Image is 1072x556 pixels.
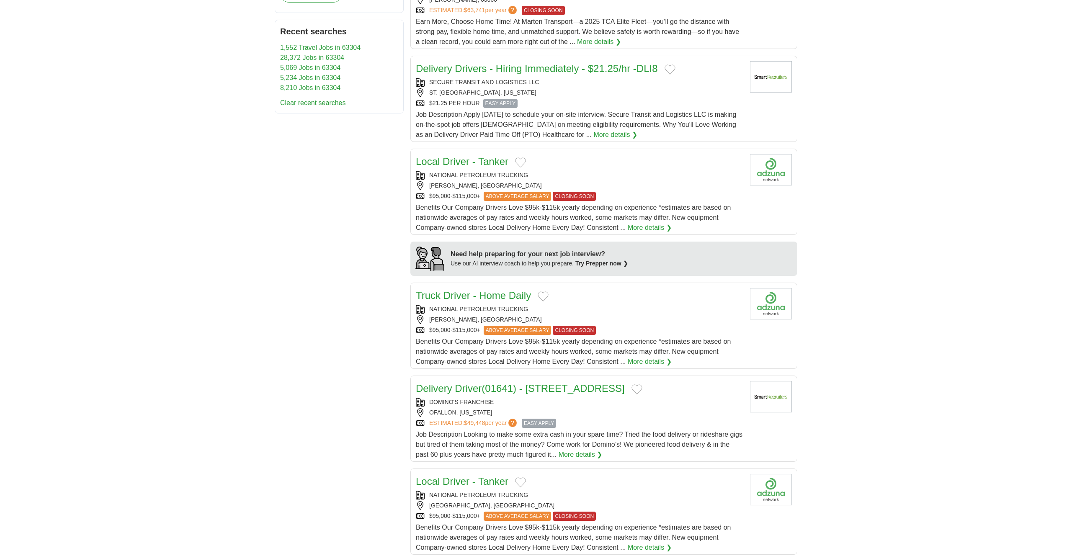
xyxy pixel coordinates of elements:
[416,156,508,167] a: Local Driver - Tanker
[280,54,344,61] a: 28,372 Jobs in 63304
[416,491,743,499] div: NATIONAL PETROLEUM TRUCKING
[416,524,731,551] span: Benefits Our Company Drivers Love $95k-$115k yearly depending on experience *estimates are based ...
[416,338,731,365] span: Benefits Our Company Drivers Love $95k-$115k yearly depending on experience *estimates are based ...
[451,249,628,259] div: Need help preparing for your next job interview?
[416,18,739,45] span: Earn More, Choose Home Time! At Marten Transport—a 2025 TCA Elite Fleet—you’ll go the distance wi...
[416,181,743,190] div: [PERSON_NAME], [GEOGRAPHIC_DATA]
[750,288,792,319] img: Company logo
[575,260,628,267] a: Try Prepper now ❯
[416,408,743,417] div: OFALLON, [US_STATE]
[508,6,517,14] span: ?
[416,192,743,201] div: $95,000-$115,000+
[280,64,340,71] a: 5,069 Jobs in 63304
[416,512,743,521] div: $95,000-$115,000+
[280,25,398,38] h2: Recent searches
[416,99,743,108] div: $21.25 PER HOUR
[416,88,743,97] div: ST. [GEOGRAPHIC_DATA], [US_STATE]
[416,315,743,324] div: [PERSON_NAME], [GEOGRAPHIC_DATA]
[416,383,625,394] a: Delivery Driver(01641) - [STREET_ADDRESS]
[416,431,742,458] span: Job Description Looking to make some extra cash in your spare time? Tried the food delivery or ri...
[280,99,346,106] a: Clear recent searches
[429,6,518,15] a: ESTIMATED:$63,741per year?
[628,223,672,233] a: More details ❯
[416,290,531,301] a: Truck Driver - Home Daily
[416,171,743,180] div: NATIONAL PETROLEUM TRUCKING
[484,512,551,521] span: ABOVE AVERAGE SALARY
[484,326,551,335] span: ABOVE AVERAGE SALARY
[750,154,792,185] img: Company logo
[416,111,736,138] span: Job Description Apply [DATE] to schedule your on-site interview. Secure Transit and Logistics LLC...
[483,99,518,108] span: EASY APPLY
[553,192,596,201] span: CLOSING SOON
[280,44,361,51] a: 1,552 Travel Jobs in 63304
[628,543,672,553] a: More details ❯
[750,381,792,412] img: Company logo
[280,74,340,81] a: 5,234 Jobs in 63304
[416,476,508,487] a: Local Driver - Tanker
[416,398,743,407] div: DOMINO'S FRANCHISE
[750,474,792,505] img: Company logo
[416,501,743,510] div: [GEOGRAPHIC_DATA], [GEOGRAPHIC_DATA]
[515,477,526,487] button: Add to favorite jobs
[464,420,485,426] span: $49,448
[538,291,549,301] button: Add to favorite jobs
[416,204,731,231] span: Benefits Our Company Drivers Love $95k-$115k yearly depending on experience *estimates are based ...
[451,259,628,268] div: Use our AI interview coach to help you prepare.
[665,64,675,75] button: Add to favorite jobs
[553,512,596,521] span: CLOSING SOON
[750,61,792,93] img: Company logo
[577,37,621,47] a: More details ❯
[593,130,637,140] a: More details ❯
[416,78,743,87] div: SECURE TRANSIT AND LOGISTICS LLC
[416,63,658,74] a: Delivery Drivers - Hiring Immediately - $21.25/hr -DLI8
[416,326,743,335] div: $95,000-$115,000+
[631,384,642,394] button: Add to favorite jobs
[416,305,743,314] div: NATIONAL PETROLEUM TRUCKING
[522,6,565,15] span: CLOSING SOON
[484,192,551,201] span: ABOVE AVERAGE SALARY
[429,419,518,428] a: ESTIMATED:$49,448per year?
[553,326,596,335] span: CLOSING SOON
[508,419,517,427] span: ?
[559,450,603,460] a: More details ❯
[628,357,672,367] a: More details ❯
[515,157,526,167] button: Add to favorite jobs
[280,84,340,91] a: 8,210 Jobs in 63304
[522,419,556,428] span: EASY APPLY
[464,7,485,13] span: $63,741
